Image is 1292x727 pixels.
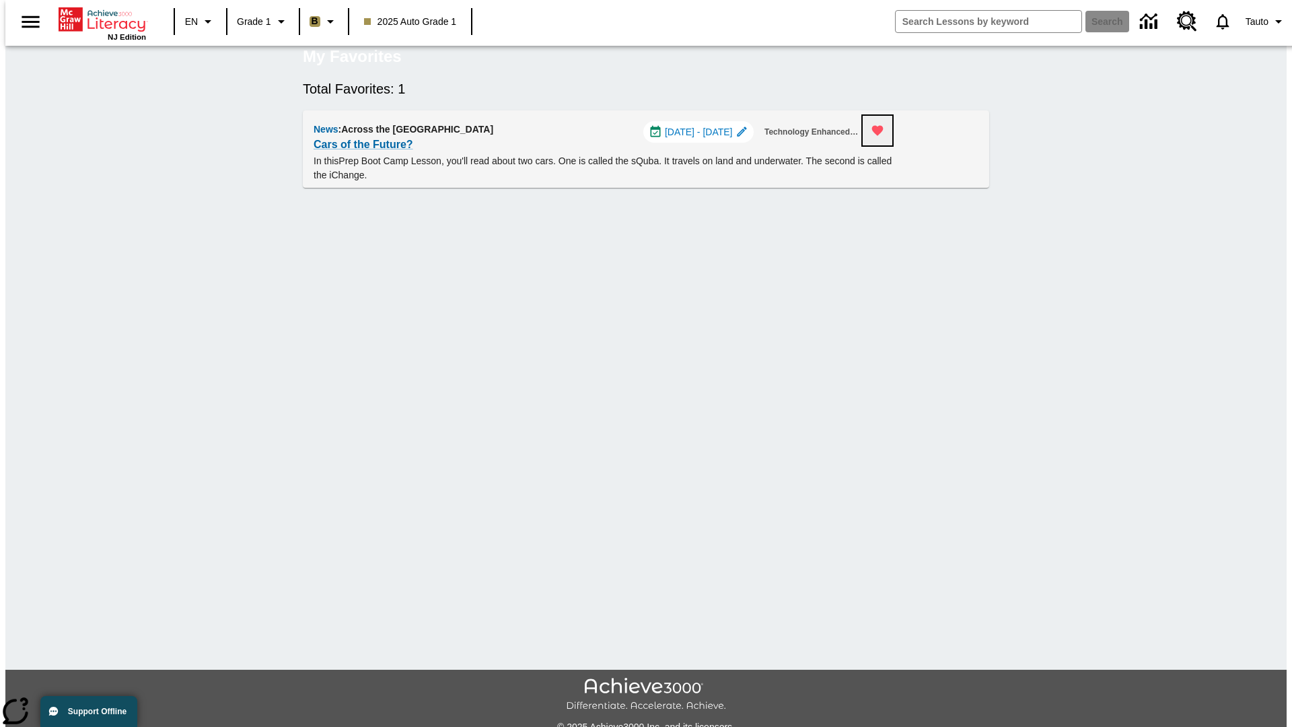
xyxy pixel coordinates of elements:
[185,15,198,29] span: EN
[314,135,413,154] a: Cars of the Future?
[314,124,338,135] span: News
[896,11,1081,32] input: search field
[59,6,146,33] a: Home
[643,121,754,143] div: Jul 01 - Aug 01 Choose Dates
[231,9,295,34] button: Grade: Grade 1, Select a grade
[1169,3,1205,40] a: Resource Center, Will open in new tab
[59,5,146,41] div: Home
[314,155,892,180] testabrev: Prep Boot Camp Lesson, you'll read about two cars. One is called the sQuba. It travels on land an...
[764,125,860,139] span: Technology Enhanced Item
[237,15,271,29] span: Grade 1
[1205,4,1240,39] a: Notifications
[665,125,733,139] span: [DATE] - [DATE]
[11,2,50,42] button: Open side menu
[68,707,127,716] span: Support Offline
[759,121,865,143] button: Technology Enhanced Item
[303,78,989,100] h6: Total Favorites: 1
[304,9,344,34] button: Boost Class color is light brown. Change class color
[863,116,892,145] button: Remove from Favorites
[1246,15,1268,29] span: Tauto
[566,678,726,712] img: Achieve3000 Differentiate Accelerate Achieve
[312,13,318,30] span: B
[303,46,402,67] h5: My Favorites
[1240,9,1292,34] button: Profile/Settings
[364,15,457,29] span: 2025 Auto Grade 1
[108,33,146,41] span: NJ Edition
[40,696,137,727] button: Support Offline
[338,124,494,135] span: : Across the [GEOGRAPHIC_DATA]
[1132,3,1169,40] a: Data Center
[314,154,892,182] p: In this
[179,9,222,34] button: Language: EN, Select a language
